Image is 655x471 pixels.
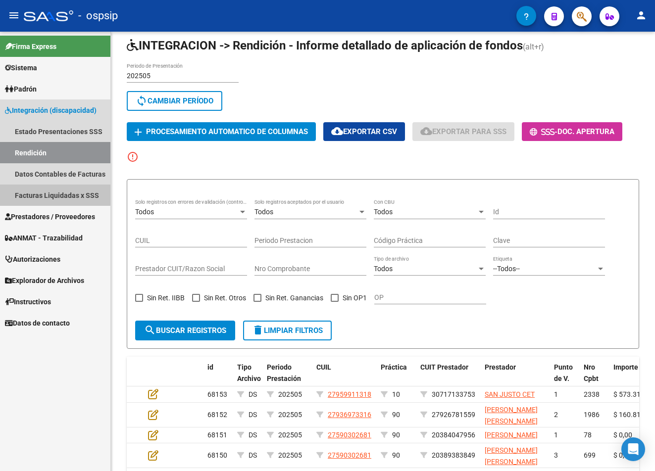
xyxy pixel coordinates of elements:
span: 2338 [584,390,600,398]
span: $ 0,00 [613,431,632,439]
span: 10 [392,390,400,398]
span: Nro Cpbt [584,363,599,382]
span: --Todos-- [493,265,520,273]
span: Tipo Archivo [237,363,261,382]
button: Procesamiento automatico de columnas [127,122,316,141]
span: Doc. Apertura [557,128,614,137]
span: CUIL [316,363,331,371]
span: Sistema [5,62,37,73]
span: $ 160.817,93 [613,411,654,419]
span: 90 [392,431,400,439]
span: $ 573.313,85 [613,390,654,398]
span: Padrón [5,84,37,94]
span: Sin OP1 [343,292,367,304]
span: 202505 [278,390,302,398]
div: 68153 [207,389,229,400]
datatable-header-cell: Tipo Archivo [233,357,263,400]
button: -Doc. Apertura [522,122,622,141]
span: - [530,128,557,137]
mat-icon: menu [8,9,20,21]
span: Integración (discapacidad) [5,105,97,116]
span: 699 [584,451,596,459]
span: Todos [374,208,393,216]
span: Instructivos [5,296,51,307]
span: Exportar CSV [331,127,397,136]
span: 27936973316 [328,411,371,419]
span: [PERSON_NAME] [PERSON_NAME] [485,406,538,425]
mat-icon: sync [136,95,148,107]
span: Sin Ret. Ganancias [265,292,323,304]
mat-icon: error_outline [127,151,139,163]
datatable-header-cell: Práctica [377,357,416,400]
span: 90 [392,411,400,419]
span: Datos de contacto [5,318,70,329]
button: Limpiar filtros [243,321,332,340]
span: Buscar registros [144,326,226,335]
div: 68150 [207,450,229,461]
span: 20384047956 [432,431,475,439]
span: Sin Ret. IIBB [147,292,185,304]
span: - ospsip [78,5,118,27]
span: DS [249,451,257,459]
span: Prestadores / Proveedores [5,211,95,222]
datatable-header-cell: Nro Cpbt [580,357,609,400]
span: Periodo Prestación [267,363,301,382]
span: SAN JUSTO CET [485,390,535,398]
span: [PERSON_NAME] [PERSON_NAME] [485,446,538,466]
span: DS [249,411,257,419]
span: 202505 [278,431,302,439]
span: 1 [554,431,558,439]
span: 27590302681 [328,451,371,459]
mat-icon: add [132,126,144,138]
span: 1986 [584,411,600,419]
span: 27959911318 [328,390,371,398]
span: CUIT Prestador [420,363,468,371]
mat-icon: delete [252,324,264,336]
span: id [207,363,213,371]
button: Exportar CSV [323,122,405,141]
span: Limpiar filtros [252,326,323,335]
span: 78 [584,431,592,439]
span: $ 0,00 [613,451,632,459]
span: DS [249,390,257,398]
span: Explorador de Archivos [5,275,84,286]
span: Práctica [381,363,407,371]
span: Todos [135,208,154,216]
button: Cambiar Período [127,91,222,111]
span: Autorizaciones [5,254,60,265]
span: 90 [392,451,400,459]
mat-icon: cloud_download [420,125,432,137]
span: Firma Express [5,41,56,52]
span: (alt+r) [523,42,544,51]
mat-icon: search [144,324,156,336]
span: Procesamiento automatico de columnas [146,128,308,137]
datatable-header-cell: Punto de V. [550,357,580,400]
span: Cambiar Período [136,96,213,105]
datatable-header-cell: Periodo Prestación [263,357,312,400]
span: Punto de V. [554,363,573,382]
div: 68151 [207,429,229,441]
span: 202505 [278,451,302,459]
mat-icon: cloud_download [331,125,343,137]
span: Todos [374,265,393,273]
span: 3 [554,451,558,459]
span: ANMAT - Trazabilidad [5,233,83,243]
span: Prestador [485,363,516,371]
div: Open Intercom Messenger [621,437,645,461]
span: 202505 [278,411,302,419]
span: [PERSON_NAME] [485,431,538,439]
span: 27590302681 [328,431,371,439]
span: Todos [254,208,273,216]
span: 20389383849 [432,451,475,459]
button: Exportar para SSS [412,122,514,141]
datatable-header-cell: Prestador [481,357,550,400]
span: DS [249,431,257,439]
span: 27926781559 [432,411,475,419]
span: 2 [554,411,558,419]
mat-icon: person [635,9,647,21]
span: Exportar para SSS [420,127,506,136]
span: 1 [554,390,558,398]
div: 68152 [207,409,229,421]
datatable-header-cell: CUIL [312,357,377,400]
span: Sin Ret. Otros [204,292,246,304]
